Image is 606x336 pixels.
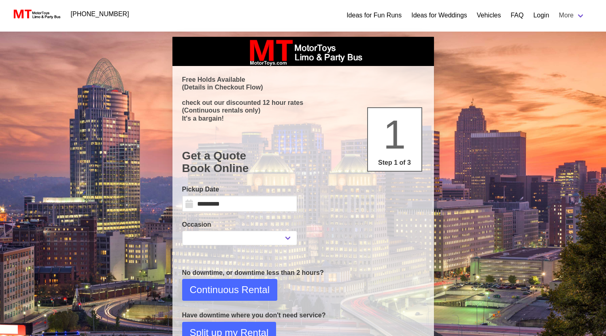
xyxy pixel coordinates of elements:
a: FAQ [510,11,523,20]
p: (Continuous rentals only) [182,106,424,114]
span: 1 [383,112,406,157]
p: No downtime, or downtime less than 2 hours? [182,268,424,278]
p: Have downtime where you don't need service? [182,310,424,320]
button: Continuous Rental [182,279,277,301]
a: More [554,7,590,23]
a: Vehicles [477,11,501,20]
p: Step 1 of 3 [371,158,418,168]
a: Login [533,11,549,20]
p: check out our discounted 12 hour rates [182,99,424,106]
label: Pickup Date [182,185,297,194]
a: Ideas for Fun Runs [347,11,402,20]
img: MotorToys Logo [11,9,61,20]
h1: Get a Quote Book Online [182,149,424,175]
span: Continuous Rental [190,283,270,297]
img: box_logo_brand.jpeg [242,37,364,66]
a: Ideas for Weddings [411,11,467,20]
a: [PHONE_NUMBER] [66,6,134,22]
p: (Details in Checkout Flow) [182,83,424,91]
p: Free Holds Available [182,76,424,83]
label: Occasion [182,220,297,230]
p: It's a bargain! [182,115,424,122]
